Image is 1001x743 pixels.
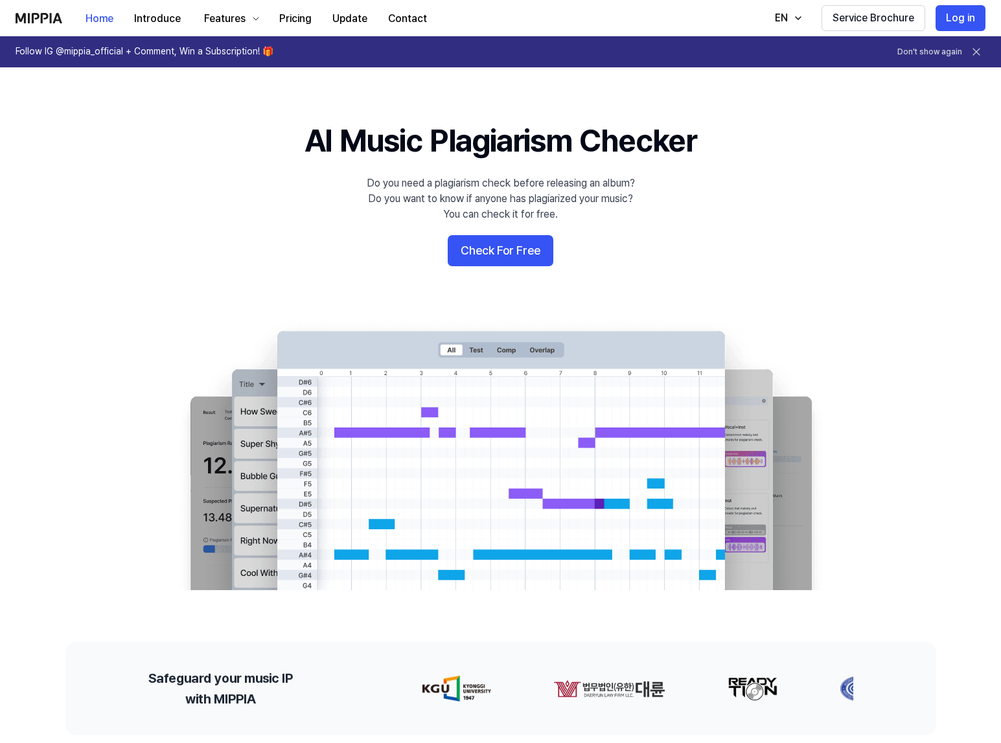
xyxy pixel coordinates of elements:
[524,676,636,702] img: partner-logo-1
[393,676,462,702] img: partner-logo-0
[822,5,925,31] button: Service Brochure
[164,318,838,590] img: main Image
[378,6,437,32] button: Contact
[191,6,269,32] button: Features
[201,11,248,27] div: Features
[75,6,124,32] button: Home
[698,676,748,702] img: partner-logo-2
[124,6,191,32] button: Introduce
[448,235,553,266] button: Check For Free
[269,6,322,32] button: Pricing
[305,119,696,163] h1: AI Music Plagiarism Checker
[148,668,293,709] h2: Safeguard your music IP with MIPPIA
[16,45,273,58] h1: Follow IG @mippia_official + Comment, Win a Subscription! 🎁
[811,676,851,702] img: partner-logo-3
[762,5,811,31] button: EN
[16,13,62,23] img: logo
[322,6,378,32] button: Update
[75,1,124,36] a: Home
[772,10,790,26] div: EN
[897,47,962,58] button: Don't show again
[936,5,985,31] button: Log in
[322,1,378,36] a: Update
[367,176,635,222] div: Do you need a plagiarism check before releasing an album? Do you want to know if anyone has plagi...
